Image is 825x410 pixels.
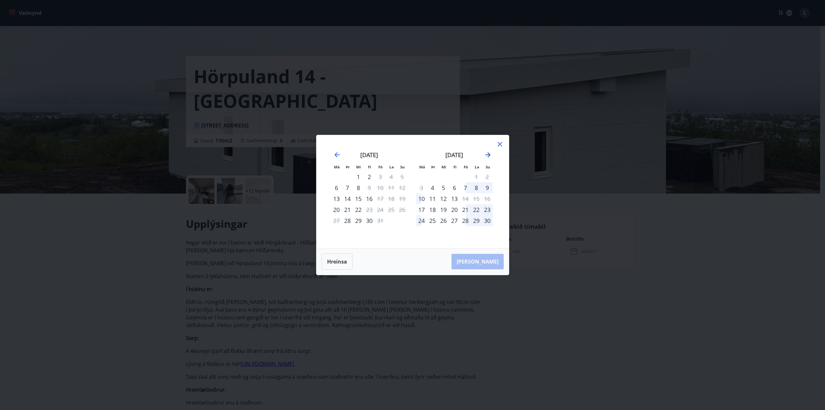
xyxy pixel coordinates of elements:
[353,193,364,204] td: Choose miðvikudagur, 15. október 2025 as your check-in date. It’s available.
[375,193,386,204] div: Aðeins útritun í boði
[449,215,460,226] div: 27
[460,182,471,193] td: Choose föstudagur, 7. nóvember 2025 as your check-in date. It’s available.
[375,215,386,226] div: Aðeins útritun í boði
[482,204,493,215] div: 23
[353,204,364,215] td: Choose miðvikudagur, 22. október 2025 as your check-in date. It’s available.
[353,182,364,193] div: 8
[342,182,353,193] td: Choose þriðjudagur, 7. október 2025 as your check-in date. It’s available.
[438,182,449,193] td: Choose miðvikudagur, 5. nóvember 2025 as your check-in date. It’s available.
[438,215,449,226] div: 26
[364,215,375,226] td: Choose fimmtudagur, 30. október 2025 as your check-in date. It’s available.
[464,165,468,169] small: Fö
[442,165,446,169] small: Mi
[460,193,471,204] div: Aðeins útritun í boði
[482,182,493,193] td: Choose sunnudagur, 9. nóvember 2025 as your check-in date. It’s available.
[427,215,438,226] td: Choose þriðjudagur, 25. nóvember 2025 as your check-in date. It’s available.
[427,182,438,193] div: Aðeins innritun í boði
[334,165,340,169] small: Má
[460,204,471,215] td: Choose föstudagur, 21. nóvember 2025 as your check-in date. It’s available.
[364,193,375,204] td: Choose fimmtudagur, 16. október 2025 as your check-in date. It’s available.
[416,215,427,226] div: 24
[364,193,375,204] div: 16
[386,204,397,215] td: Not available. laugardagur, 25. október 2025
[482,204,493,215] td: Choose sunnudagur, 23. nóvember 2025 as your check-in date. It’s available.
[331,204,342,215] td: Choose mánudagur, 20. október 2025 as your check-in date. It’s available.
[389,165,394,169] small: La
[471,204,482,215] div: 22
[364,215,375,226] div: 30
[342,215,353,226] td: Choose þriðjudagur, 28. október 2025 as your check-in date. It’s available.
[368,165,371,169] small: Fi
[449,193,460,204] td: Choose fimmtudagur, 13. nóvember 2025 as your check-in date. It’s available.
[342,193,353,204] div: 14
[400,165,405,169] small: Su
[353,193,364,204] div: 15
[346,165,350,169] small: Þr
[342,215,353,226] div: Aðeins innritun í boði
[364,182,375,193] td: Not available. fimmtudagur, 9. október 2025
[445,151,463,159] strong: [DATE]
[460,215,471,226] div: 28
[438,204,449,215] td: Choose miðvikudagur, 19. nóvember 2025 as your check-in date. It’s available.
[438,182,449,193] div: 5
[438,193,449,204] td: Choose miðvikudagur, 12. nóvember 2025 as your check-in date. It’s available.
[375,171,386,182] div: Aðeins útritun í boði
[482,171,493,182] td: Not available. sunnudagur, 2. nóvember 2025
[364,171,375,182] div: 2
[427,204,438,215] div: 18
[416,193,427,204] td: Choose mánudagur, 10. nóvember 2025 as your check-in date. It’s available.
[364,171,375,182] td: Choose fimmtudagur, 2. október 2025 as your check-in date. It’s available.
[360,151,378,159] strong: [DATE]
[397,193,408,204] td: Not available. sunnudagur, 19. október 2025
[342,204,353,215] div: 21
[322,254,353,270] button: Hreinsa
[353,182,364,193] td: Choose miðvikudagur, 8. október 2025 as your check-in date. It’s available.
[364,204,375,215] div: Aðeins útritun í boði
[342,182,353,193] div: 7
[471,182,482,193] div: 8
[482,193,493,204] td: Not available. sunnudagur, 16. nóvember 2025
[471,215,482,226] div: 29
[364,182,375,193] div: Aðeins útritun í boði
[416,204,427,215] div: Aðeins innritun í boði
[475,165,479,169] small: La
[333,151,341,159] div: Move backward to switch to the previous month.
[460,182,471,193] div: 7
[353,204,364,215] div: 22
[427,215,438,226] div: 25
[471,171,482,182] td: Not available. laugardagur, 1. nóvember 2025
[449,182,460,193] td: Choose fimmtudagur, 6. nóvember 2025 as your check-in date. It’s available.
[427,182,438,193] td: Choose þriðjudagur, 4. nóvember 2025 as your check-in date. It’s available.
[397,204,408,215] td: Not available. sunnudagur, 26. október 2025
[331,204,342,215] div: Aðeins innritun í boði
[416,215,427,226] td: Choose mánudagur, 24. nóvember 2025 as your check-in date. It’s available.
[353,215,364,226] td: Choose miðvikudagur, 29. október 2025 as your check-in date. It’s available.
[471,182,482,193] td: Choose laugardagur, 8. nóvember 2025 as your check-in date. It’s available.
[482,182,493,193] div: 9
[378,165,383,169] small: Fö
[386,182,397,193] td: Not available. laugardagur, 11. október 2025
[427,204,438,215] td: Choose þriðjudagur, 18. nóvember 2025 as your check-in date. It’s available.
[331,182,342,193] td: Choose mánudagur, 6. október 2025 as your check-in date. It’s available.
[482,215,493,226] div: 30
[453,165,457,169] small: Fi
[342,204,353,215] td: Choose þriðjudagur, 21. október 2025 as your check-in date. It’s available.
[375,171,386,182] td: Not available. föstudagur, 3. október 2025
[375,182,386,193] td: Not available. föstudagur, 10. október 2025
[438,215,449,226] td: Choose miðvikudagur, 26. nóvember 2025 as your check-in date. It’s available.
[397,171,408,182] td: Not available. sunnudagur, 5. október 2025
[331,193,342,204] div: Aðeins innritun í boði
[431,165,435,169] small: Þr
[386,193,397,204] td: Not available. laugardagur, 18. október 2025
[324,143,501,240] div: Calendar
[375,215,386,226] td: Not available. föstudagur, 31. október 2025
[353,215,364,226] div: 29
[331,215,342,226] td: Not available. mánudagur, 27. október 2025
[438,193,449,204] div: 12
[353,171,364,182] div: 1
[449,215,460,226] td: Choose fimmtudagur, 27. nóvember 2025 as your check-in date. It’s available.
[471,193,482,204] td: Not available. laugardagur, 15. nóvember 2025
[342,193,353,204] td: Choose þriðjudagur, 14. október 2025 as your check-in date. It’s available.
[484,151,492,159] div: Move forward to switch to the next month.
[416,182,427,193] td: Not available. mánudagur, 3. nóvember 2025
